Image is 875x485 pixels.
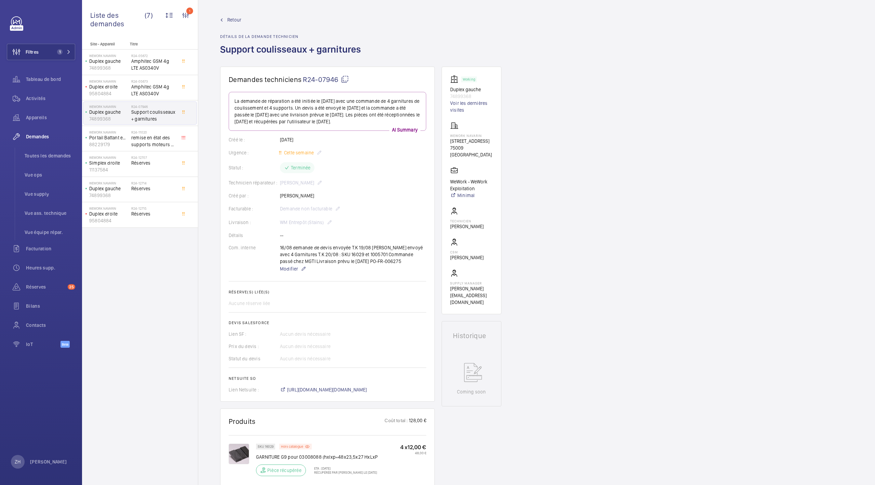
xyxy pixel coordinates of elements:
h2: Détails de la demande technicien [220,34,365,39]
p: 95804884 [89,90,129,97]
span: Toutes les demandes [25,152,75,159]
img: elevator.svg [450,75,461,83]
span: Tableau de bord [26,76,75,83]
p: SKU 16029 [258,445,273,448]
p: Duplex gauche [89,109,129,115]
p: Coût total : [385,417,408,426]
h2: Devis Salesforce [229,320,426,325]
p: Wework Navarin [89,206,129,210]
p: Duplex droite [89,83,129,90]
p: Portail Battant entrée Parking [89,134,129,141]
p: [PERSON_NAME] [30,458,67,465]
span: Demandes [26,133,75,140]
p: Hors catalogue [281,445,303,448]
span: Retour [227,16,241,23]
span: Contacts [26,322,75,329]
h1: Historique [453,332,490,339]
span: R24-07946 [303,75,349,84]
span: Vue ass. technique [25,210,75,217]
p: Site - Appareil [82,42,127,46]
p: Simplex droite [89,160,129,166]
span: Liste des demandes [90,11,145,28]
h2: R24-05673 [131,79,176,83]
p: Wework Navarin [89,105,129,109]
p: Récupérée par [PERSON_NAME] le [DATE] [310,470,377,474]
p: 75009 [GEOGRAPHIC_DATA] [450,144,493,158]
p: 74899368 [450,93,493,100]
p: 88229179 [89,141,129,148]
p: [PERSON_NAME] [450,254,484,261]
p: Titre [130,42,175,46]
span: [URL][DOMAIN_NAME][DOMAIN_NAME] [287,386,367,393]
h2: Netsuite SO [229,376,426,381]
span: Vue supply [25,191,75,197]
p: Duplex gauche [89,185,129,192]
span: Amphitec GSM 4g LTE AS0340V [131,83,176,97]
p: [PERSON_NAME] [450,223,484,230]
p: 11137584 [89,166,129,173]
span: Vue équipe répar. [25,229,75,236]
h1: Produits [229,417,256,426]
span: Réserves [131,160,176,166]
button: Filtres1 [7,44,75,60]
span: Appareils [26,114,75,121]
span: Demandes techniciens [229,75,301,84]
p: Pièce récupérée [267,467,301,474]
p: WeWork - WeWork Exploitation [450,178,493,192]
span: 1 [57,49,63,55]
p: ZH [15,458,21,465]
p: AI Summary [389,126,420,133]
span: Facturation [26,245,75,252]
h1: Support coulisseaux + garnitures [220,43,365,67]
a: [URL][DOMAIN_NAME][DOMAIN_NAME] [280,386,367,393]
h2: R24-07946 [131,105,176,109]
p: Wework Navarin [89,181,129,185]
a: Voir les dernières visites [450,100,493,113]
img: gPULW9KdjzmrQ1wZCyC0zPZ7dZjuLRhGP3i6Q7AM-hWW7v75.png [229,444,249,464]
span: Beta [60,341,70,348]
p: Wework Navarin [450,134,493,138]
a: Minimal [450,192,493,199]
p: Technicien [450,219,484,223]
span: Réserves [131,210,176,217]
p: Wework Navarin [89,155,129,160]
span: Activités [26,95,75,102]
p: La demande de réparation a été initiée le [DATE] avec une commande de 4 garnitures de coulissemen... [234,98,420,125]
span: Heures supp. [26,264,75,271]
p: Wework Navarin [89,54,129,58]
p: Working [463,78,475,81]
p: 95804884 [89,217,129,224]
p: GARNITURE G9 pour 03008088 (hxlxp=48x23,5x27 HxLxP [256,454,378,460]
p: Duplex gauche [89,58,129,65]
h2: R24-05672 [131,54,176,58]
span: 25 [68,284,75,290]
p: [PERSON_NAME][EMAIL_ADDRESS][DOMAIN_NAME] [450,285,493,306]
span: Filtres [26,48,39,55]
h2: R24-12715 [131,206,176,210]
p: CSM [450,250,484,254]
p: 74899368 [89,192,129,199]
h2: R24-12714 [131,181,176,185]
p: Coming soon [457,388,486,395]
h2: R24-11020 [131,130,176,134]
p: Supply manager [450,281,493,285]
h2: R24-12707 [131,155,176,160]
span: Réserves [131,185,176,192]
p: 4 x 12,00 € [400,444,426,451]
p: [STREET_ADDRESS] [450,138,493,144]
p: Duplex gauche [450,86,493,93]
p: Wework Navarin [89,79,129,83]
p: Duplex droite [89,210,129,217]
p: 48,00 € [400,451,426,455]
span: Bilans [26,303,75,309]
p: Wework Navarin [89,130,129,134]
span: IoT [26,341,60,348]
p: 74899368 [89,65,129,71]
span: Amphitec GSM 4g LTE AS0340V [131,58,176,71]
span: remise en état des supports moteurs de la porte deux vantaux de parking du [STREET_ADDRESS] [131,134,176,148]
p: 128,00 € [408,417,426,426]
p: ETA : [DATE] [310,466,377,470]
h2: Réserve(s) liée(s) [229,290,426,294]
p: 74899368 [89,115,129,122]
span: Modifier [280,265,298,272]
